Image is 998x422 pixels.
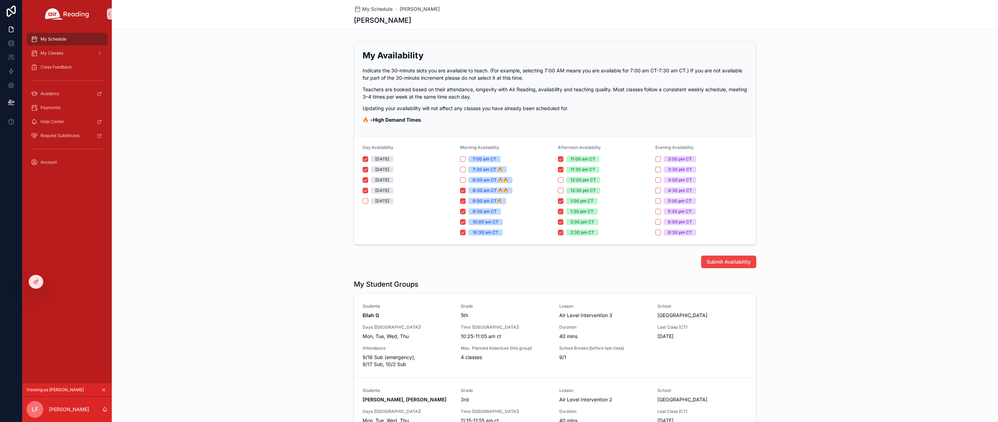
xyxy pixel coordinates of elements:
[570,156,595,162] div: 11:00 am CT
[657,396,748,403] span: [GEOGRAPHIC_DATA]
[473,156,496,162] div: 7:00 am CT
[461,396,551,403] span: 3rd
[32,405,38,414] span: LF
[375,177,389,183] div: [DATE]
[473,219,498,225] div: 10:00 am CT
[657,303,748,309] span: School
[27,115,108,128] a: Help Center
[559,324,649,330] span: Duration
[473,166,503,173] div: 7:30 am CT 🔥
[701,256,756,268] button: Submit Availability
[363,145,393,150] span: Day Availability
[45,8,89,20] img: App logo
[559,345,649,351] span: School Breaks (before last class)
[559,409,649,414] span: Duration
[657,388,748,393] span: School
[461,333,551,340] span: 10:25-11:05 am ct
[460,145,499,150] span: Morning Availability
[363,105,748,112] p: Updating your availability will not affect any classes you have already been scheduled for.
[363,324,453,330] span: Days ([GEOGRAPHIC_DATA])
[473,177,508,183] div: 8:00 am CT 🔥🔥
[363,116,748,123] p: 🔥 =
[473,229,498,236] div: 10:30 am CT
[668,177,692,183] div: 4:00 pm CT
[375,166,389,173] div: [DATE]
[657,409,748,414] span: Last Class (CT)
[27,87,108,100] a: Academy
[363,67,748,81] p: Indicate the 30-minute slots you are available to teach. (For example, selecting 7:00 AM means yo...
[461,388,551,393] span: Grade
[373,117,421,123] strong: High Demand Times
[570,198,593,204] div: 1:00 pm CT
[461,409,551,414] span: Time ([GEOGRAPHIC_DATA])
[668,229,692,236] div: 6:30 pm CT
[41,105,60,110] span: Payments
[655,145,694,150] span: Evening Availability
[400,6,440,13] a: [PERSON_NAME]
[473,208,497,215] div: 9:30 am CT
[461,354,551,361] span: 4 classes
[22,28,112,178] div: scrollable content
[354,15,411,25] h1: [PERSON_NAME]
[559,354,649,361] span: 9/1
[354,279,418,289] h1: My Student Groups
[363,86,748,100] p: Teachers are booked based on their attendance, longevity with Air Reading, availability and teach...
[657,324,748,330] span: Last Class (CT)
[27,156,108,169] a: Account
[559,333,649,340] span: 40 mins
[41,91,59,96] span: Academy
[363,409,453,414] span: Days ([GEOGRAPHIC_DATA])
[657,333,748,340] span: [DATE]
[461,303,551,309] span: Grade
[461,324,551,330] span: Time ([GEOGRAPHIC_DATA])
[363,396,446,402] strong: [PERSON_NAME], [PERSON_NAME]
[559,388,649,393] span: Lesson
[668,219,692,225] div: 6:00 pm CT
[668,208,692,215] div: 5:30 pm CT
[473,198,502,204] div: 9:00 am CT🔥
[570,229,594,236] div: 2:30 pm CT
[668,156,692,162] div: 3:00 pm CT
[27,387,84,393] span: Viewing as [PERSON_NAME]
[559,312,649,319] span: Air Level Intervention 3
[27,33,108,45] a: My Schedule
[558,145,601,150] span: Afternoon Availability
[375,187,389,194] div: [DATE]
[41,159,57,165] span: Account
[375,156,389,162] div: [DATE]
[375,198,389,204] div: [DATE]
[668,198,692,204] div: 5:00 pm CT
[41,50,63,56] span: My Classes
[363,345,453,351] span: Attendance
[363,312,379,318] strong: Ellah G
[668,187,692,194] div: 4:30 pm CT
[461,345,551,351] span: Max. Planned Absences (this group)
[41,133,80,138] span: Request Substitutes
[570,187,596,194] div: 12:30 pm CT
[27,47,108,59] a: My Classes
[354,6,393,13] a: My Schedule
[363,333,453,340] span: Mon, Tue, Wed, Thu
[559,396,649,403] span: Air Level Intervention 2
[363,354,453,368] span: 9/16 Sub (emergency), 9/17 Sub, 10/2 Sub
[27,101,108,114] a: Payments
[570,219,594,225] div: 2:00 pm CT
[473,187,508,194] div: 8:30 am CT 🔥🔥
[27,129,108,142] a: Request Substitutes
[363,50,748,61] h2: My Availability
[570,208,593,215] div: 1:30 pm CT
[49,406,89,413] p: [PERSON_NAME]
[657,312,748,319] span: [GEOGRAPHIC_DATA]
[27,61,108,73] a: Class Feedback
[41,64,72,70] span: Class Feedback
[570,177,596,183] div: 12:00 pm CT
[570,166,595,173] div: 11:30 am CT
[461,312,551,319] span: 5th
[41,119,64,124] span: Help Center
[668,166,692,173] div: 3:30 pm CT
[559,303,649,309] span: Lesson
[363,303,453,309] span: Students
[363,388,453,393] span: Students
[707,258,751,265] span: Submit Availability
